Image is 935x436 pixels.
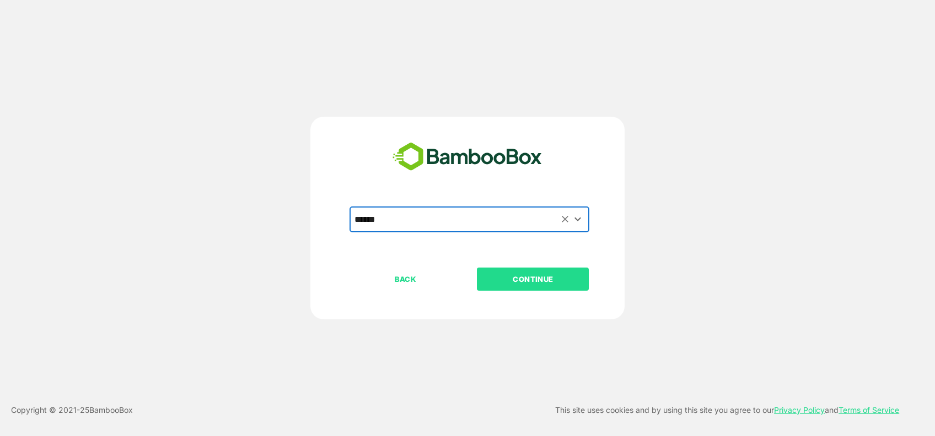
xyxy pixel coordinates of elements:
[555,404,899,417] p: This site uses cookies and by using this site you agree to our and
[839,405,899,415] a: Terms of Service
[478,273,588,285] p: CONTINUE
[351,273,461,285] p: BACK
[559,213,572,226] button: Clear
[571,212,585,227] button: Open
[386,139,548,175] img: bamboobox
[11,404,133,417] p: Copyright © 2021- 25 BambooBox
[774,405,825,415] a: Privacy Policy
[477,268,589,291] button: CONTINUE
[350,268,461,291] button: BACK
